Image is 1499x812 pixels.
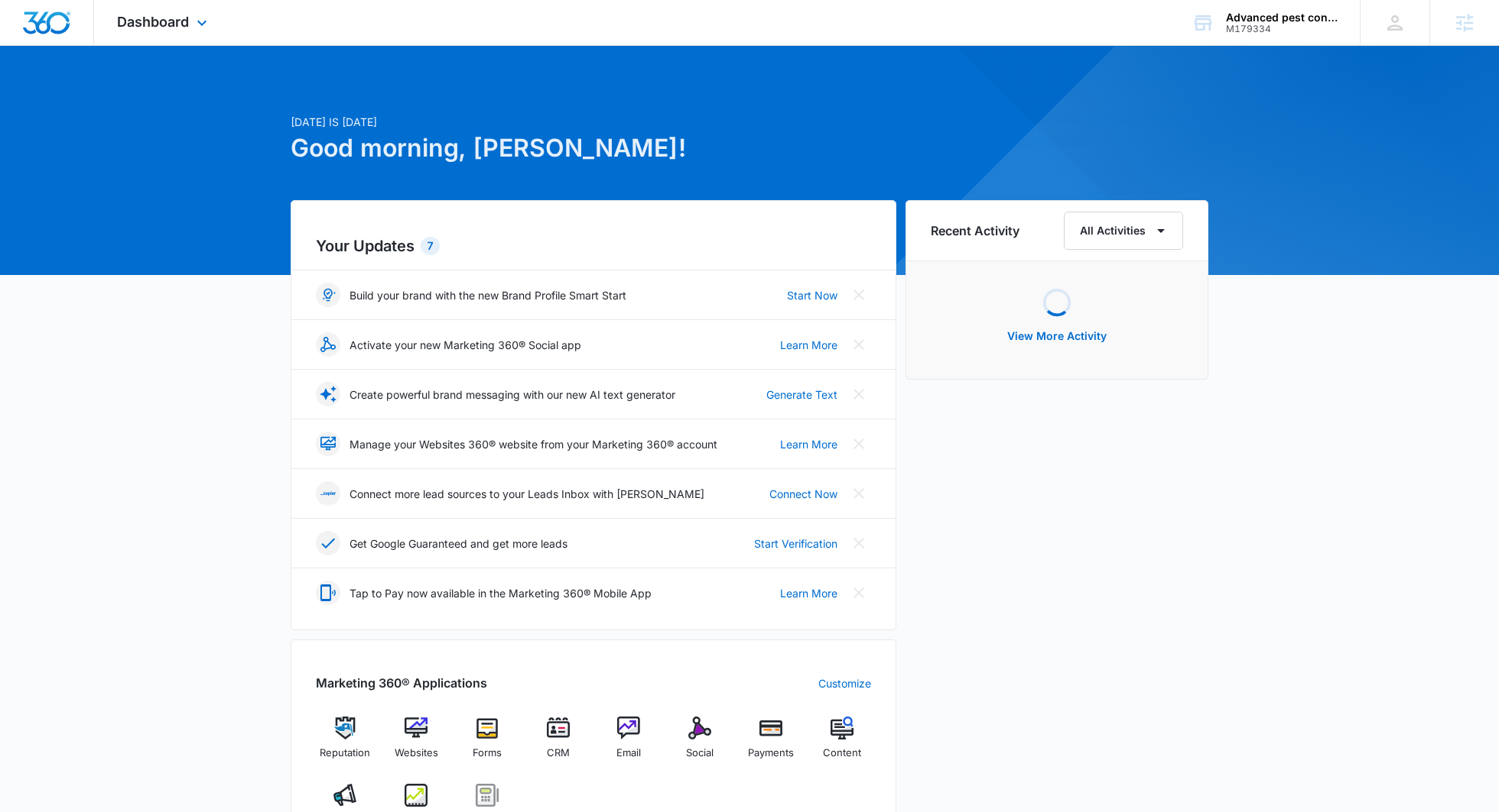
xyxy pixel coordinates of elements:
[395,746,438,761] span: Websites
[320,746,370,761] span: Reputation
[823,746,861,761] span: Content
[291,130,896,167] h1: Good morning, [PERSON_NAME]!
[600,717,658,772] a: Email
[350,337,581,353] p: Activate your new Marketing 360® Social app
[780,337,837,353] a: Learn More
[686,746,714,761] span: Social
[780,436,837,452] a: Learn More
[769,486,837,502] a: Connect Now
[818,675,871,691] a: Customize
[117,14,189,30] span: Dashboard
[387,717,446,772] a: Websites
[1226,24,1338,34] div: account id
[847,382,871,406] button: Close
[742,717,801,772] a: Payments
[847,432,871,456] button: Close
[766,387,837,403] a: Generate Text
[316,235,871,257] h2: Your Updates
[458,717,517,772] a: Forms
[1226,11,1338,24] div: account name
[316,717,375,772] a: Reputation
[992,318,1122,354] button: View More Activity
[931,222,1019,240] h6: Recent Activity
[780,585,837,601] a: Learn More
[473,746,502,761] span: Forms
[847,332,871,357] button: Close
[350,535,567,552] p: Get Google Guaranteed and get more leads
[350,585,652,601] p: Tap to Pay now available in the Marketing 360® Mobile App
[291,114,896,130] p: [DATE] is [DATE]
[787,287,837,303] a: Start Now
[350,387,675,403] p: Create powerful brand messaging with our new AI text generator
[671,717,730,772] a: Social
[847,481,871,506] button: Close
[350,287,626,303] p: Build your brand with the new Brand Profile Smart Start
[1064,212,1183,250] button: All Activities
[421,237,440,255] div: 7
[748,746,794,761] span: Payments
[316,674,487,692] h2: Marketing 360® Applications
[754,535,837,552] a: Start Verification
[847,283,871,307] button: Close
[847,531,871,555] button: Close
[547,746,570,761] span: CRM
[812,717,871,772] a: Content
[847,581,871,605] button: Close
[350,486,704,502] p: Connect more lead sources to your Leads Inbox with [PERSON_NAME]
[528,717,587,772] a: CRM
[616,746,641,761] span: Email
[350,436,717,452] p: Manage your Websites 360® website from your Marketing 360® account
